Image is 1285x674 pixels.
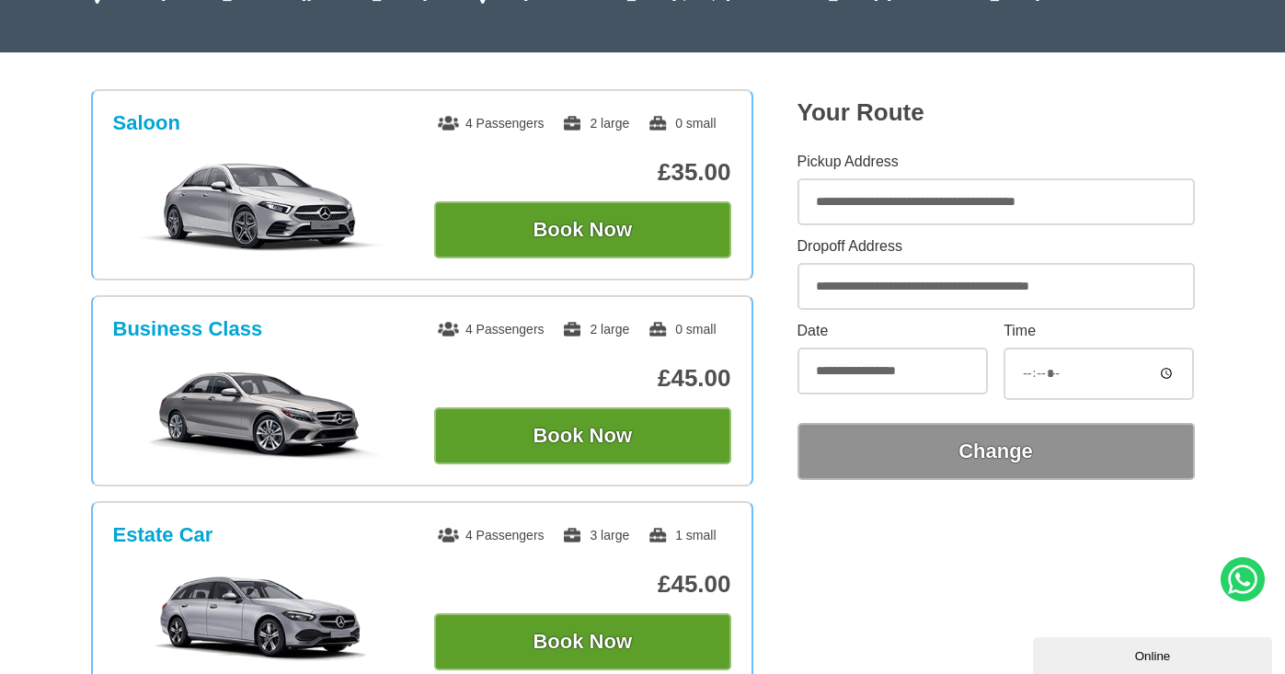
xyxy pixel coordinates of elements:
[797,154,1195,169] label: Pickup Address
[562,116,629,131] span: 2 large
[122,573,399,665] img: Estate Car
[797,239,1195,254] label: Dropoff Address
[434,570,731,599] p: £45.00
[434,364,731,393] p: £45.00
[434,201,731,258] button: Book Now
[113,317,263,341] h3: Business Class
[562,528,629,543] span: 3 large
[434,158,731,187] p: £35.00
[438,322,545,337] span: 4 Passengers
[113,111,180,135] h3: Saloon
[434,407,731,464] button: Book Now
[562,322,629,337] span: 2 large
[797,98,1195,127] h2: Your Route
[122,161,399,253] img: Saloon
[1033,634,1276,674] iframe: chat widget
[797,423,1195,480] button: Change
[438,528,545,543] span: 4 Passengers
[434,613,731,670] button: Book Now
[648,528,716,543] span: 1 small
[797,324,988,338] label: Date
[648,116,716,131] span: 0 small
[113,523,213,547] h3: Estate Car
[648,322,716,337] span: 0 small
[122,367,399,459] img: Business Class
[438,116,545,131] span: 4 Passengers
[1004,324,1194,338] label: Time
